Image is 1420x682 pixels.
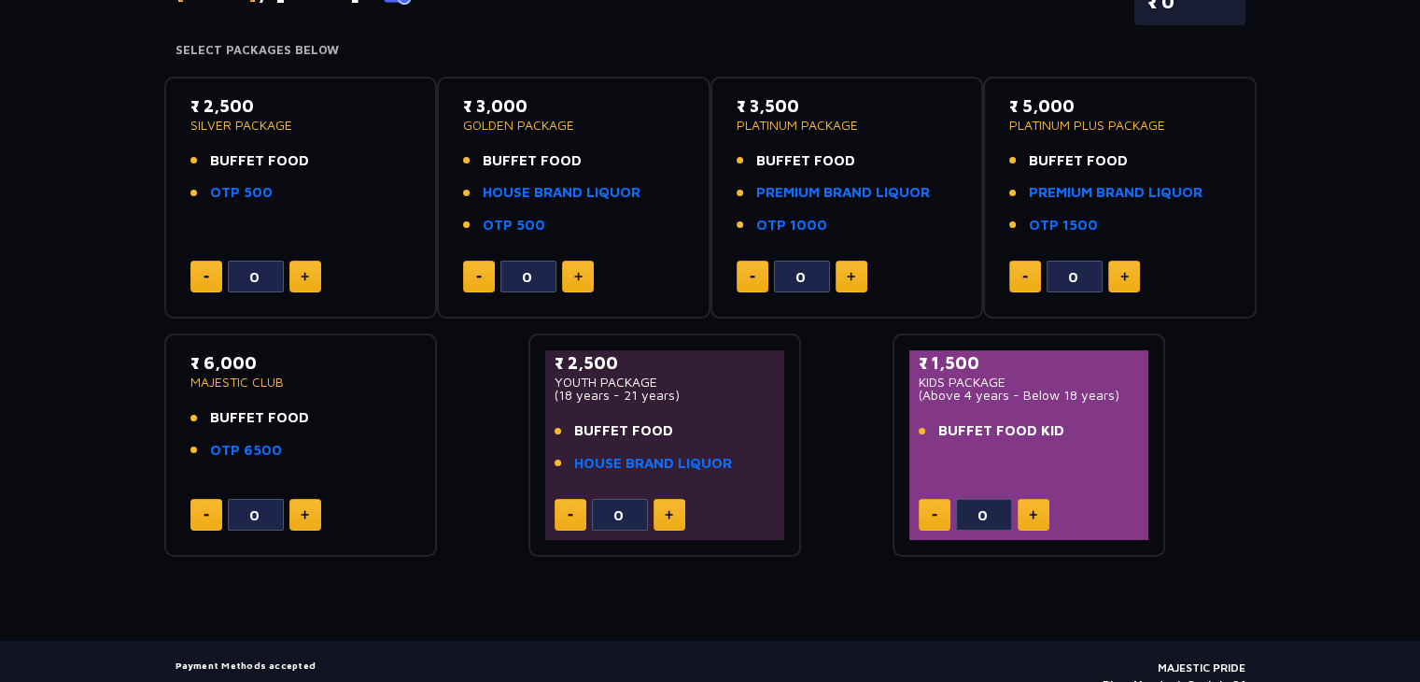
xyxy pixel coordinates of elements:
img: plus [665,510,673,519]
p: ₹ 2,500 [555,350,776,376]
img: minus [204,514,209,517]
img: minus [932,514,937,517]
p: SILVER PACKAGE [190,119,412,132]
a: PREMIUM BRAND LIQUOR [1029,182,1202,204]
p: PLATINUM PLUS PACKAGE [1009,119,1230,132]
img: minus [1022,276,1028,278]
img: plus [847,272,855,281]
img: minus [568,514,573,517]
a: HOUSE BRAND LIQUOR [483,182,640,204]
p: PLATINUM PACKAGE [737,119,958,132]
img: plus [301,510,309,519]
img: minus [476,276,482,278]
span: BUFFET FOOD [210,150,309,172]
p: ₹ 1,500 [919,350,1140,376]
img: plus [301,272,309,281]
a: OTP 500 [483,215,545,236]
p: GOLDEN PACKAGE [463,119,684,132]
a: PREMIUM BRAND LIQUOR [756,182,930,204]
p: ₹ 3,000 [463,93,684,119]
p: ₹ 2,500 [190,93,412,119]
a: HOUSE BRAND LIQUOR [574,453,732,475]
span: BUFFET FOOD KID [938,420,1064,442]
span: BUFFET FOOD [210,407,309,429]
p: MAJESTIC CLUB [190,376,412,389]
p: ₹ 5,000 [1009,93,1230,119]
a: OTP 1000 [756,215,827,236]
a: OTP 1500 [1029,215,1098,236]
img: minus [750,276,755,278]
img: minus [204,276,209,278]
a: OTP 500 [210,182,273,204]
p: ₹ 3,500 [737,93,958,119]
h4: Select Packages Below [176,43,1245,58]
img: plus [1120,272,1129,281]
a: OTP 6500 [210,440,282,462]
img: plus [1029,510,1037,519]
h5: Payment Methods accepted [176,660,499,671]
img: plus [574,272,583,281]
p: ₹ 6,000 [190,350,412,376]
span: BUFFET FOOD [574,420,673,442]
p: (18 years - 21 years) [555,389,776,402]
p: YOUTH PACKAGE [555,376,776,389]
span: BUFFET FOOD [756,150,855,172]
span: BUFFET FOOD [483,150,582,172]
span: BUFFET FOOD [1029,150,1128,172]
p: KIDS PACKAGE [919,376,1140,389]
p: (Above 4 years - Below 18 years) [919,389,1140,402]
